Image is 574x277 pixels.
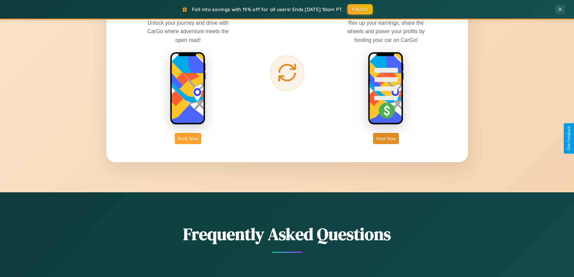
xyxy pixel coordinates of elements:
button: FALL15 [347,4,373,14]
p: Rev up your earnings, share the wheels and power your profits by hosting your car on CarGo! [341,19,431,44]
button: Host Now [373,133,399,144]
h2: Frequently Asked Questions [106,222,468,246]
div: Give Feedback [567,126,571,151]
img: host phone [368,52,404,125]
button: Book Now [175,133,201,144]
span: Fall into savings with 15% off for all users! Ends [DATE] 10am PT. [192,6,343,12]
img: rent phone [170,52,206,125]
p: Unlock your journey and drive with CarGo where adventure meets the open road! [143,19,233,44]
